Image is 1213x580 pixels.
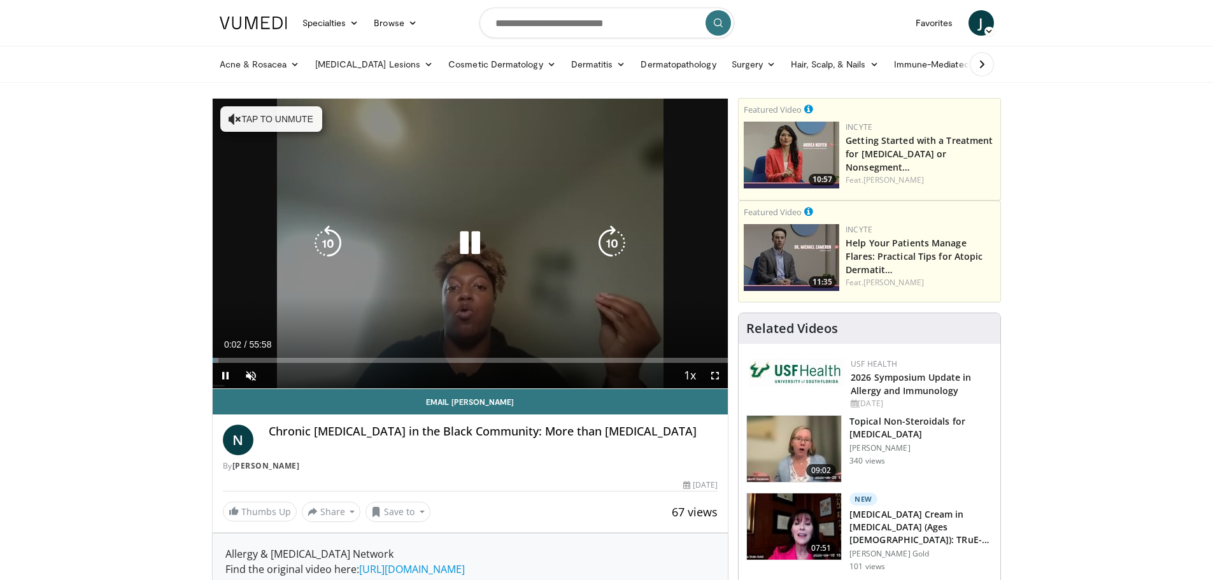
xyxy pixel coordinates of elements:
a: 07:51 New [MEDICAL_DATA] Cream in [MEDICAL_DATA] (Ages [DEMOGRAPHIC_DATA]): TRuE-AD3 Results [PER... [746,493,993,572]
a: [PERSON_NAME] [863,277,924,288]
img: 1c16d693-d614-4af5-8a28-e4518f6f5791.150x105_q85_crop-smart_upscale.jpg [747,493,841,560]
span: 67 views [672,504,718,520]
video-js: Video Player [213,99,728,389]
small: Featured Video [744,104,802,115]
p: 101 views [849,562,885,572]
a: J [968,10,994,36]
a: 10:57 [744,122,839,188]
a: Cosmetic Dermatology [441,52,563,77]
h4: Related Videos [746,321,838,336]
a: [URL][DOMAIN_NAME] [359,562,465,576]
div: [DATE] [851,398,990,409]
a: [MEDICAL_DATA] Lesions [308,52,441,77]
a: Browse [366,10,425,36]
a: Dermatopathology [633,52,723,77]
span: 55:58 [249,339,271,350]
a: Favorites [908,10,961,36]
img: 6ba8804a-8538-4002-95e7-a8f8012d4a11.png.150x105_q85_autocrop_double_scale_upscale_version-0.2.jpg [749,358,844,386]
p: New [849,493,877,506]
button: Pause [213,363,238,388]
span: 07:51 [806,542,837,555]
a: Incyte [846,224,872,235]
button: Tap to unmute [220,106,322,132]
button: Save to [365,502,430,522]
a: [PERSON_NAME] [863,174,924,185]
a: [PERSON_NAME] [232,460,300,471]
button: Share [302,502,361,522]
div: By [223,460,718,472]
div: Feat. [846,174,995,186]
button: Fullscreen [702,363,728,388]
h3: [MEDICAL_DATA] Cream in [MEDICAL_DATA] (Ages [DEMOGRAPHIC_DATA]): TRuE-AD3 Results [849,508,993,546]
div: Progress Bar [213,358,728,363]
a: USF Health [851,358,897,369]
a: Dermatitis [564,52,634,77]
p: [PERSON_NAME] [849,443,993,453]
button: Playback Rate [677,363,702,388]
h3: Topical Non-Steroidals for [MEDICAL_DATA] [849,415,993,441]
input: Search topics, interventions [479,8,734,38]
a: 11:35 [744,224,839,291]
p: [PERSON_NAME] Gold [849,549,993,559]
h4: Chronic [MEDICAL_DATA] in the Black Community: More than [MEDICAL_DATA] [269,425,718,439]
img: VuMedi Logo [220,17,287,29]
a: 09:02 Topical Non-Steroidals for [MEDICAL_DATA] [PERSON_NAME] 340 views [746,415,993,483]
img: e02a99de-beb8-4d69-a8cb-018b1ffb8f0c.png.150x105_q85_crop-smart_upscale.jpg [744,122,839,188]
a: Immune-Mediated [886,52,990,77]
div: Allergy & [MEDICAL_DATA] Network Find the original video here: [225,546,716,577]
span: 11:35 [809,276,836,288]
small: Featured Video [744,206,802,218]
a: Help Your Patients Manage Flares: Practical Tips for Atopic Dermatit… [846,237,982,276]
img: 601112bd-de26-4187-b266-f7c9c3587f14.png.150x105_q85_crop-smart_upscale.jpg [744,224,839,291]
span: 10:57 [809,174,836,185]
span: 0:02 [224,339,241,350]
a: N [223,425,253,455]
p: 340 views [849,456,885,466]
div: [DATE] [683,479,718,491]
a: Hair, Scalp, & Nails [783,52,886,77]
span: / [245,339,247,350]
a: Surgery [724,52,784,77]
img: 34a4b5e7-9a28-40cd-b963-80fdb137f70d.150x105_q85_crop-smart_upscale.jpg [747,416,841,482]
a: Incyte [846,122,872,132]
a: 2026 Symposium Update in Allergy and Immunology [851,371,971,397]
div: Feat. [846,277,995,288]
a: Thumbs Up [223,502,297,521]
a: Acne & Rosacea [212,52,308,77]
a: Specialties [295,10,367,36]
a: Email [PERSON_NAME] [213,389,728,414]
button: Unmute [238,363,264,388]
a: Getting Started with a Treatment for [MEDICAL_DATA] or Nonsegment… [846,134,993,173]
span: 09:02 [806,464,837,477]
